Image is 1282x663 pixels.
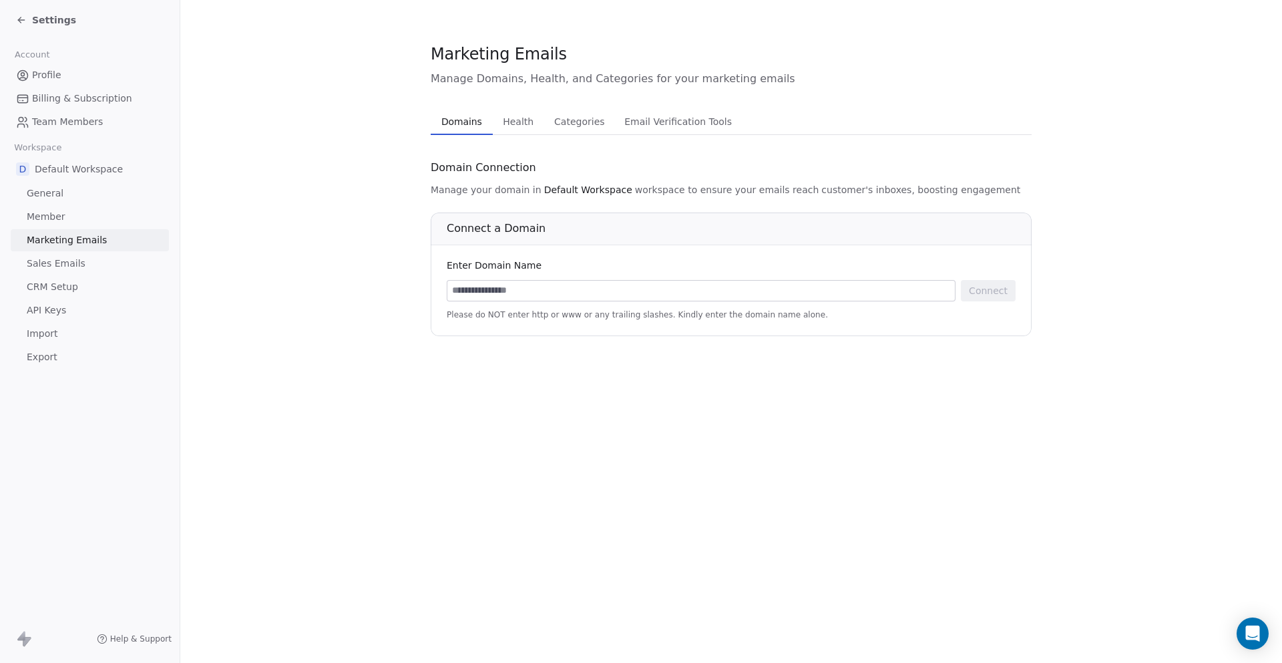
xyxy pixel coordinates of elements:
a: Member [11,206,169,228]
a: Settings [16,13,76,27]
a: Sales Emails [11,253,169,275]
span: Settings [32,13,76,27]
span: D [16,162,29,176]
span: Manage your domain in [431,183,542,196]
button: Connect [961,280,1016,301]
a: Import [11,323,169,345]
a: Team Members [11,111,169,133]
span: Marketing Emails [431,44,567,64]
a: Marketing Emails [11,229,169,251]
span: Member [27,210,65,224]
div: Open Intercom Messenger [1237,618,1269,650]
span: Health [497,112,539,131]
span: workspace to ensure your emails reach [635,183,819,196]
span: Email Verification Tools [619,112,737,131]
a: Billing & Subscription [11,88,169,110]
a: Profile [11,64,169,86]
span: Sales Emails [27,257,85,271]
span: Categories [549,112,610,131]
span: customer's inboxes, boosting engagement [821,183,1020,196]
span: Help & Support [110,634,172,644]
span: API Keys [27,303,66,317]
span: Domain Connection [431,160,536,176]
span: General [27,186,63,201]
span: CRM Setup [27,280,78,294]
span: Billing & Subscription [32,92,132,106]
span: Workspace [9,138,67,158]
span: Import [27,327,57,341]
a: Help & Support [97,634,172,644]
a: Export [11,346,169,368]
span: Manage Domains, Health, and Categories for your marketing emails [431,71,1032,87]
a: General [11,182,169,205]
span: Connect a Domain [447,222,546,235]
span: Please do NOT enter http or www or any trailing slashes. Kindly enter the domain name alone. [447,309,1016,320]
span: Marketing Emails [27,233,107,247]
span: Export [27,350,57,364]
a: API Keys [11,299,169,321]
span: Default Workspace [35,162,123,176]
span: Default Workspace [544,183,632,196]
span: Account [9,45,55,65]
span: Team Members [32,115,103,129]
div: Enter Domain Name [447,259,1016,272]
span: Domains [436,112,487,131]
a: CRM Setup [11,276,169,298]
span: Profile [32,68,61,82]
